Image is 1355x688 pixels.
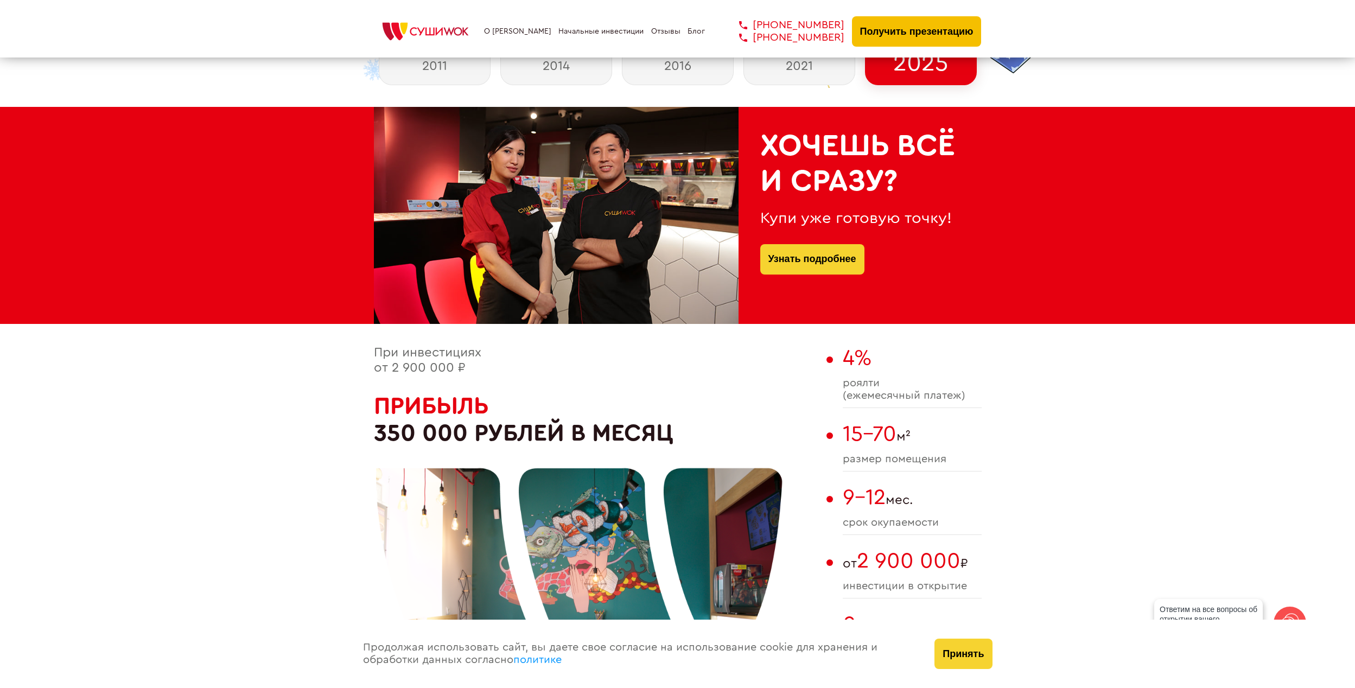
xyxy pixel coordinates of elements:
span: мес. [843,485,982,510]
span: роялти (ежемесячный платеж) [843,377,982,402]
h2: 350 000 рублей в месяц [374,392,821,447]
span: инвестиции в открытие [843,580,982,593]
span: 0 [843,614,856,635]
a: Начальные инвестиции [558,27,644,36]
span: Прибыль [374,394,489,418]
div: 2016 [622,46,734,85]
span: При инвестициях от 2 900 000 ₽ [374,346,481,374]
span: ₽ [843,612,982,637]
div: Ответим на все вопросы об открытии вашего [PERSON_NAME]! [1154,599,1263,639]
div: Купи уже готовую точку! [760,209,960,227]
a: Отзывы [651,27,680,36]
span: cрок окупаемости [843,517,982,529]
div: 2021 [743,46,855,85]
button: Узнать подробнее [760,244,864,275]
div: Продолжая использовать сайт, вы даете свое согласие на использование cookie для хранения и обрабо... [352,620,924,688]
span: 4% [843,347,871,369]
button: Принять [934,639,992,669]
a: [PHONE_NUMBER] [723,31,844,44]
span: 9-12 [843,487,886,508]
a: политике [513,654,562,665]
img: СУШИWOK [374,20,477,43]
span: 2 900 000 [857,550,960,572]
div: 2025 [865,46,977,85]
span: от ₽ [843,549,982,574]
a: О [PERSON_NAME] [484,27,551,36]
div: 2014 [500,46,612,85]
button: Получить презентацию [852,16,982,47]
span: м² [843,422,982,447]
span: 15-70 [843,423,896,445]
div: 2011 [379,46,491,85]
a: [PHONE_NUMBER] [723,19,844,31]
a: Узнать подробнее [768,244,856,275]
span: размер помещения [843,453,982,466]
h2: Хочешь всё и сразу? [760,129,960,199]
a: Блог [688,27,705,36]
